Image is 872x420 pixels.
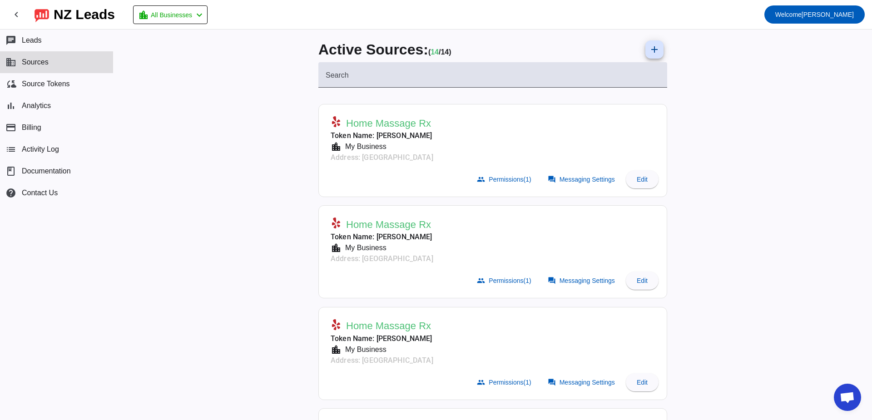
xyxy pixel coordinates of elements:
mat-label: Search [326,71,349,79]
img: logo [35,7,49,22]
button: All Businesses [133,5,208,24]
span: Permissions [489,379,531,386]
mat-icon: payment [5,122,16,133]
span: ( [428,48,431,56]
mat-icon: help [5,188,16,198]
div: Open chat [834,384,861,411]
mat-icon: group [477,378,485,386]
mat-icon: location_city [331,242,342,253]
span: book [5,166,16,177]
mat-icon: chevron_left [194,10,205,20]
span: Active Sources: [318,41,428,58]
span: Billing [22,124,41,132]
span: [PERSON_NAME] [775,8,854,21]
mat-icon: add [649,44,660,55]
div: My Business [342,242,386,253]
span: Leads [22,36,42,44]
span: Home Massage Rx [346,320,431,332]
span: Messaging Settings [560,277,615,284]
span: (1) [524,379,531,386]
span: (1) [524,277,531,284]
span: Home Massage Rx [346,218,431,231]
mat-icon: chat [5,35,16,46]
button: Messaging Settings [542,373,622,391]
mat-icon: cloud_sync [5,79,16,89]
span: / [439,48,441,56]
mat-card-subtitle: Address: [GEOGRAPHIC_DATA] [331,253,433,264]
span: Permissions [489,277,531,284]
mat-icon: business [5,57,16,68]
span: Edit [637,277,648,284]
button: Permissions(1) [471,373,538,391]
span: Documentation [22,167,71,175]
mat-icon: chevron_left [11,9,22,20]
mat-icon: location_city [138,10,149,20]
span: Permissions [489,176,531,183]
span: Contact Us [22,189,58,197]
mat-icon: location_city [331,344,342,355]
button: Permissions(1) [471,170,538,188]
button: Messaging Settings [542,272,622,290]
span: Analytics [22,102,51,110]
div: My Business [342,344,386,355]
mat-icon: list [5,144,16,155]
span: Total [441,48,451,56]
mat-icon: forum [548,175,556,183]
span: Messaging Settings [560,379,615,386]
button: Edit [626,170,659,188]
span: Source Tokens [22,80,70,88]
mat-card-subtitle: Token Name: [PERSON_NAME] [331,130,433,141]
mat-icon: location_city [331,141,342,152]
mat-card-subtitle: Address: [GEOGRAPHIC_DATA] [331,152,433,163]
mat-icon: forum [548,277,556,285]
mat-icon: group [477,277,485,285]
button: Permissions(1) [471,272,538,290]
mat-icon: forum [548,378,556,386]
mat-icon: bar_chart [5,100,16,111]
span: Working [431,48,439,56]
span: (1) [524,176,531,183]
button: Edit [626,373,659,391]
span: Sources [22,58,49,66]
mat-card-subtitle: Address: [GEOGRAPHIC_DATA] [331,355,433,366]
button: Welcome[PERSON_NAME] [764,5,865,24]
button: Edit [626,272,659,290]
span: Welcome [775,11,802,18]
div: NZ Leads [54,8,115,21]
span: All Businesses [151,9,192,21]
div: My Business [342,141,386,152]
span: Home Massage Rx [346,117,431,130]
span: Activity Log [22,145,59,153]
span: Messaging Settings [560,176,615,183]
mat-card-subtitle: Token Name: [PERSON_NAME] [331,333,433,344]
span: Edit [637,176,648,183]
mat-icon: group [477,175,485,183]
button: Messaging Settings [542,170,622,188]
mat-card-subtitle: Token Name: [PERSON_NAME] [331,232,433,242]
span: Edit [637,379,648,386]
